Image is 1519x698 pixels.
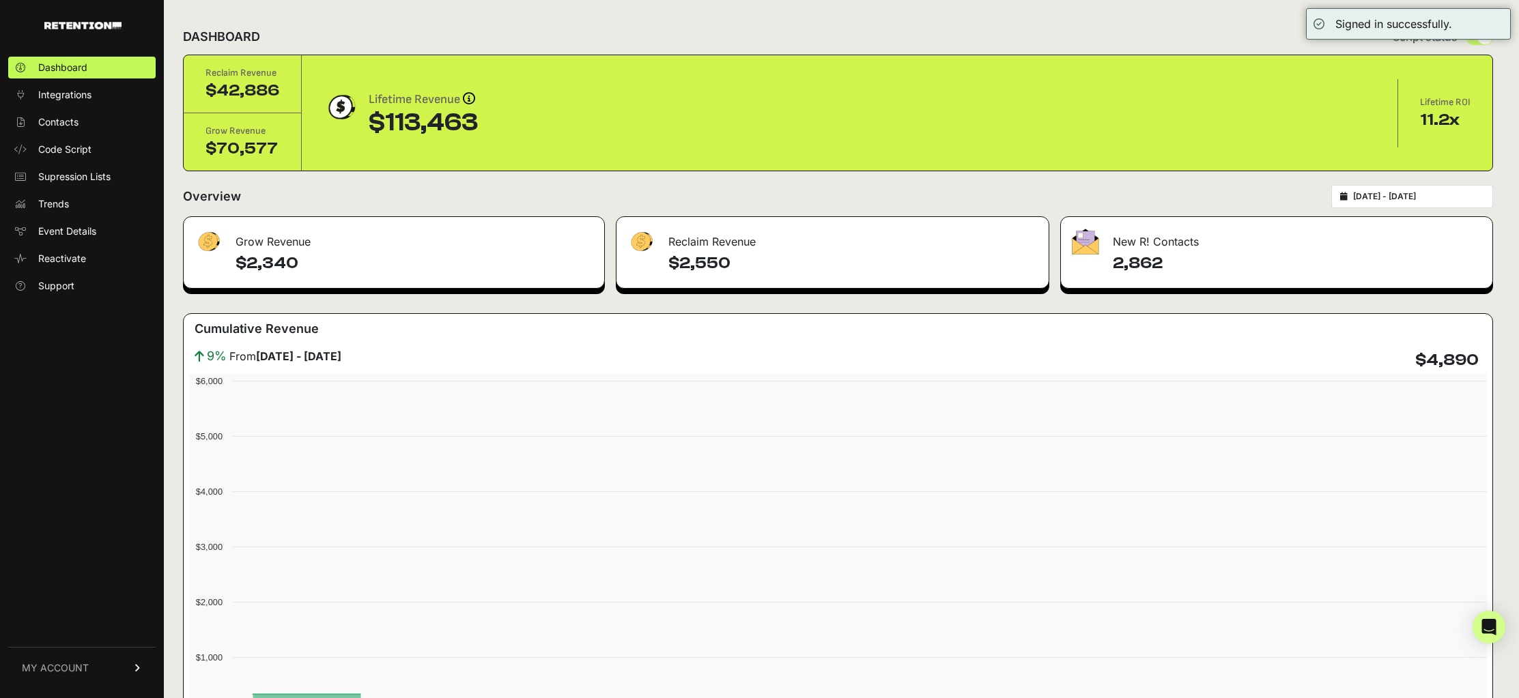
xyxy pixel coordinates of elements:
span: Event Details [38,224,96,238]
h2: DASHBOARD [183,27,260,46]
div: $70,577 [205,138,279,160]
img: fa-dollar-13500eef13a19c4ab2b9ed9ad552e47b0d9fc28b02b83b90ba0e00f96d6372e9.png [195,229,222,255]
a: Support [8,275,156,297]
a: Code Script [8,139,156,160]
strong: [DATE] - [DATE] [256,349,341,363]
span: Code Script [38,143,91,156]
div: $113,463 [369,109,478,136]
img: Retention.com [44,22,122,29]
text: $1,000 [196,652,223,663]
div: Grow Revenue [205,124,279,138]
span: Trends [38,197,69,211]
a: MY ACCOUNT [8,647,156,688]
h4: $2,550 [668,252,1038,274]
span: Dashboard [38,61,87,74]
span: MY ACCOUNT [22,661,89,675]
h4: 2,862 [1113,252,1481,274]
text: $4,000 [196,486,223,497]
img: fa-envelope-19ae18322b30453b285274b1b8af3d052b27d846a4fbe8435d1a52b978f639a2.png [1072,229,1099,255]
span: Contacts [38,115,79,129]
div: Lifetime ROI [1420,96,1471,109]
img: dollar-coin-05c43ed7efb7bc0c12610022525b4bbbb207c7efeef5aecc26f025e68dcafac9.png [324,90,358,124]
div: $42,886 [205,80,279,102]
a: Event Details [8,220,156,242]
div: Reclaim Revenue [205,66,279,80]
span: Support [38,279,74,293]
div: 11.2x [1420,109,1471,131]
span: Supression Lists [38,170,111,184]
h2: Overview [183,187,241,206]
div: Grow Revenue [184,217,604,258]
div: Reclaim Revenue [616,217,1049,258]
text: $3,000 [196,542,223,552]
a: Trends [8,193,156,215]
text: $5,000 [196,431,223,441]
span: Reactivate [38,252,86,265]
a: Supression Lists [8,166,156,188]
div: Lifetime Revenue [369,90,478,109]
h3: Cumulative Revenue [195,319,319,338]
a: Dashboard [8,57,156,78]
img: fa-dollar-13500eef13a19c4ab2b9ed9ad552e47b0d9fc28b02b83b90ba0e00f96d6372e9.png [627,229,655,255]
a: Integrations [8,84,156,106]
div: Signed in successfully. [1335,16,1452,32]
div: Open Intercom Messenger [1473,611,1505,643]
div: New R! Contacts [1061,217,1492,258]
span: Integrations [38,88,91,102]
text: $2,000 [196,597,223,607]
text: $6,000 [196,376,223,386]
span: From [229,348,341,364]
h4: $4,890 [1415,349,1479,371]
h4: $2,340 [236,252,593,274]
span: 9% [207,347,227,366]
a: Contacts [8,111,156,133]
a: Reactivate [8,248,156,270]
